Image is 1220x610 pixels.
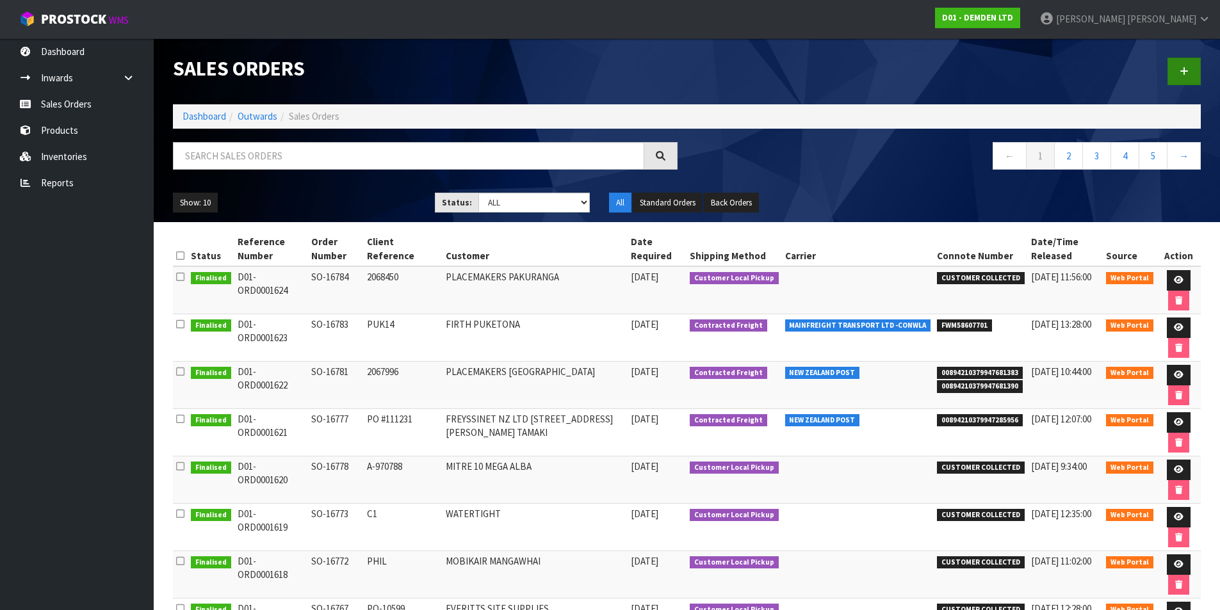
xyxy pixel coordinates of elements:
h1: Sales Orders [173,58,678,80]
th: Reference Number [234,232,308,266]
a: 2 [1054,142,1083,170]
span: CUSTOMER COLLECTED [937,509,1025,522]
strong: Status: [442,197,472,208]
td: MOBIKAIR MANGAWHAI [443,551,627,598]
button: All [609,193,631,213]
span: MAINFREIGHT TRANSPORT LTD -CONWLA [785,319,931,332]
td: SO-16784 [308,266,364,314]
td: C1 [364,504,443,551]
span: NEW ZEALAND POST [785,367,860,380]
input: Search sales orders [173,142,644,170]
span: [DATE] 12:35:00 [1031,508,1091,520]
span: Web Portal [1106,319,1153,332]
th: Client Reference [364,232,443,266]
span: 00894210379947285956 [937,414,1023,427]
span: [PERSON_NAME] [1127,13,1196,25]
button: Standard Orders [633,193,703,213]
td: 2068450 [364,266,443,314]
td: MITRE 10 MEGA ALBA [443,456,627,504]
th: Status [188,232,234,266]
td: PHIL [364,551,443,598]
td: PLACEMAKERS [GEOGRAPHIC_DATA] [443,362,627,409]
td: WATERTIGHT [443,504,627,551]
td: FREYSSINET NZ LTD [STREET_ADDRESS][PERSON_NAME] TAMAKI [443,409,627,456]
td: SO-16773 [308,504,364,551]
span: Web Portal [1106,414,1153,427]
img: cube-alt.png [19,11,35,27]
td: D01-ORD0001621 [234,409,308,456]
td: A-970788 [364,456,443,504]
span: [DATE] 11:02:00 [1031,555,1091,567]
span: Contracted Freight [690,367,767,380]
td: SO-16777 [308,409,364,456]
span: Finalised [191,462,231,474]
td: PLACEMAKERS PAKURANGA [443,266,627,314]
a: 4 [1110,142,1139,170]
td: D01-ORD0001618 [234,551,308,598]
th: Customer [443,232,627,266]
td: SO-16772 [308,551,364,598]
span: Finalised [191,556,231,569]
span: Finalised [191,319,231,332]
td: SO-16783 [308,314,364,362]
th: Date/Time Released [1028,232,1103,266]
span: Web Portal [1106,367,1153,380]
span: [DATE] [631,460,658,472]
th: Shipping Method [687,232,782,266]
nav: Page navigation [697,142,1201,173]
small: WMS [109,14,129,26]
td: SO-16778 [308,456,364,504]
span: [DATE] 11:56:00 [1031,271,1091,283]
button: Show: 10 [173,193,218,213]
span: Customer Local Pickup [690,272,779,285]
span: [DATE] [631,318,658,330]
span: Sales Orders [289,110,339,122]
a: Outwards [238,110,277,122]
td: FIRTH PUKETONA [443,314,627,362]
span: [DATE] [631,365,658,378]
td: SO-16781 [308,362,364,409]
td: PUK14 [364,314,443,362]
span: [DATE] [631,555,658,567]
th: Connote Number [934,232,1028,266]
span: NEW ZEALAND POST [785,414,860,427]
span: Web Portal [1106,556,1153,569]
span: [DATE] [631,271,658,283]
span: 00894210379947681390 [937,380,1023,393]
a: ← [993,142,1027,170]
th: Date Required [628,232,687,266]
span: FWM58607701 [937,319,992,332]
td: D01-ORD0001622 [234,362,308,409]
span: CUSTOMER COLLECTED [937,272,1025,285]
span: Web Portal [1106,462,1153,474]
td: D01-ORD0001620 [234,456,308,504]
span: Finalised [191,367,231,380]
span: Customer Local Pickup [690,509,779,522]
span: [DATE] 9:34:00 [1031,460,1087,472]
span: [DATE] 13:28:00 [1031,318,1091,330]
a: 1 [1026,142,1055,170]
strong: D01 - DEMDEN LTD [942,12,1013,23]
span: [DATE] 10:44:00 [1031,365,1091,378]
span: [DATE] 12:07:00 [1031,413,1091,425]
span: Customer Local Pickup [690,462,779,474]
span: Web Portal [1106,272,1153,285]
a: 5 [1139,142,1167,170]
span: ProStock [41,11,106,28]
td: 2067996 [364,362,443,409]
span: Finalised [191,414,231,427]
button: Back Orders [704,193,759,213]
a: 3 [1082,142,1111,170]
span: Contracted Freight [690,319,767,332]
a: Dashboard [183,110,226,122]
th: Action [1157,232,1201,266]
span: [DATE] [631,413,658,425]
a: → [1167,142,1201,170]
span: 00894210379947681383 [937,367,1023,380]
span: Finalised [191,509,231,522]
span: [DATE] [631,508,658,520]
th: Order Number [308,232,364,266]
span: [PERSON_NAME] [1056,13,1125,25]
span: Finalised [191,272,231,285]
span: Web Portal [1106,509,1153,522]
